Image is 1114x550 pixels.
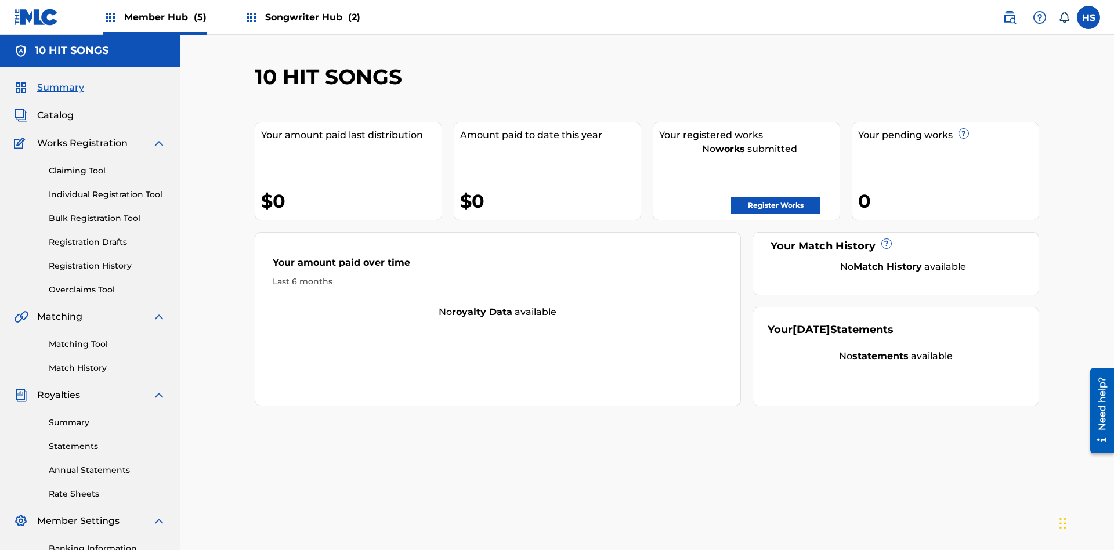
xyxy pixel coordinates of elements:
img: Accounts [14,44,28,58]
a: Registration History [49,260,166,272]
a: Statements [49,440,166,453]
strong: Match History [853,261,922,272]
a: Annual Statements [49,464,166,476]
a: Individual Registration Tool [49,189,166,201]
div: No available [782,260,1025,274]
img: help [1033,10,1047,24]
a: Public Search [998,6,1021,29]
div: No submitted [659,142,840,156]
img: expand [152,310,166,324]
a: Match History [49,362,166,374]
div: User Menu [1077,6,1100,29]
a: SummarySummary [14,81,84,95]
h2: 10 HIT SONGS [255,64,408,90]
span: ? [882,239,891,248]
img: Matching [14,310,28,324]
img: expand [152,514,166,528]
div: No available [255,305,740,319]
img: Catalog [14,108,28,122]
div: Last 6 months [273,276,723,288]
div: $0 [460,188,641,214]
strong: royalty data [452,306,512,317]
a: Register Works [731,197,820,214]
a: Rate Sheets [49,488,166,500]
img: expand [152,388,166,402]
span: Member Hub [124,10,207,24]
div: $0 [261,188,442,214]
img: MLC Logo [14,9,59,26]
div: Amount paid to date this year [460,128,641,142]
div: Your pending works [858,128,1039,142]
a: Claiming Tool [49,165,166,177]
img: Top Rightsholders [244,10,258,24]
a: CatalogCatalog [14,108,74,122]
div: Your Match History [768,238,1025,254]
img: Summary [14,81,28,95]
div: No available [768,349,1025,363]
img: Royalties [14,388,28,402]
span: Royalties [37,388,80,402]
img: search [1003,10,1017,24]
span: (2) [348,12,360,23]
strong: works [715,143,745,154]
a: Overclaims Tool [49,284,166,296]
div: Your amount paid last distribution [261,128,442,142]
div: Drag [1059,506,1066,541]
div: Your Statements [768,322,894,338]
span: Works Registration [37,136,128,150]
iframe: Resource Center [1082,364,1114,459]
div: 0 [858,188,1039,214]
a: Matching Tool [49,338,166,350]
span: Matching [37,310,82,324]
img: Works Registration [14,136,29,150]
div: Notifications [1058,12,1070,23]
div: Help [1028,6,1051,29]
span: Catalog [37,108,74,122]
a: Bulk Registration Tool [49,212,166,225]
strong: statements [852,350,909,361]
img: expand [152,136,166,150]
img: Top Rightsholders [103,10,117,24]
span: Summary [37,81,84,95]
iframe: Chat Widget [1056,494,1114,550]
h5: 10 HIT SONGS [35,44,108,57]
img: Member Settings [14,514,28,528]
div: Your amount paid over time [273,256,723,276]
span: (5) [194,12,207,23]
span: [DATE] [793,323,830,336]
a: Registration Drafts [49,236,166,248]
span: ? [959,129,968,138]
span: Songwriter Hub [265,10,360,24]
span: Member Settings [37,514,120,528]
div: Your registered works [659,128,840,142]
a: Summary [49,417,166,429]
